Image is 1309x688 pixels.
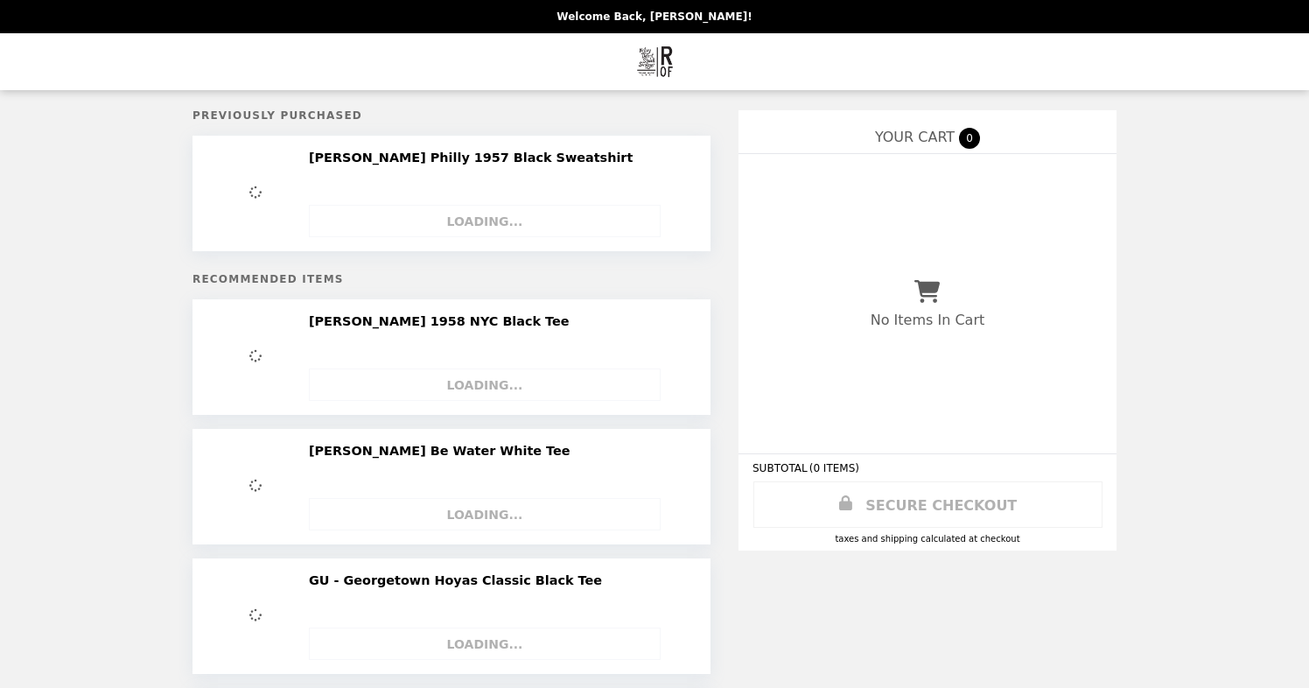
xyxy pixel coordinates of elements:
[309,443,577,459] h2: [PERSON_NAME] Be Water White Tee
[309,313,577,329] h2: [PERSON_NAME] 1958 NYC Black Tee
[309,572,609,588] h2: GU - Georgetown Hoyas Classic Black Tee
[192,109,710,122] h5: Previously Purchased
[752,534,1102,544] div: Taxes and Shipping calculated at checkout
[752,462,809,474] span: SUBTOTAL
[809,462,859,474] span: ( 0 ITEMS )
[556,11,752,23] p: Welcome Back, [PERSON_NAME]!
[959,128,980,149] span: 0
[875,129,955,145] span: YOUR CART
[309,150,640,165] h2: [PERSON_NAME] Philly 1957 Black Sweatshirt
[871,312,984,328] p: No Items In Cart
[637,44,673,80] img: Brand Logo
[192,273,710,285] h5: Recommended Items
